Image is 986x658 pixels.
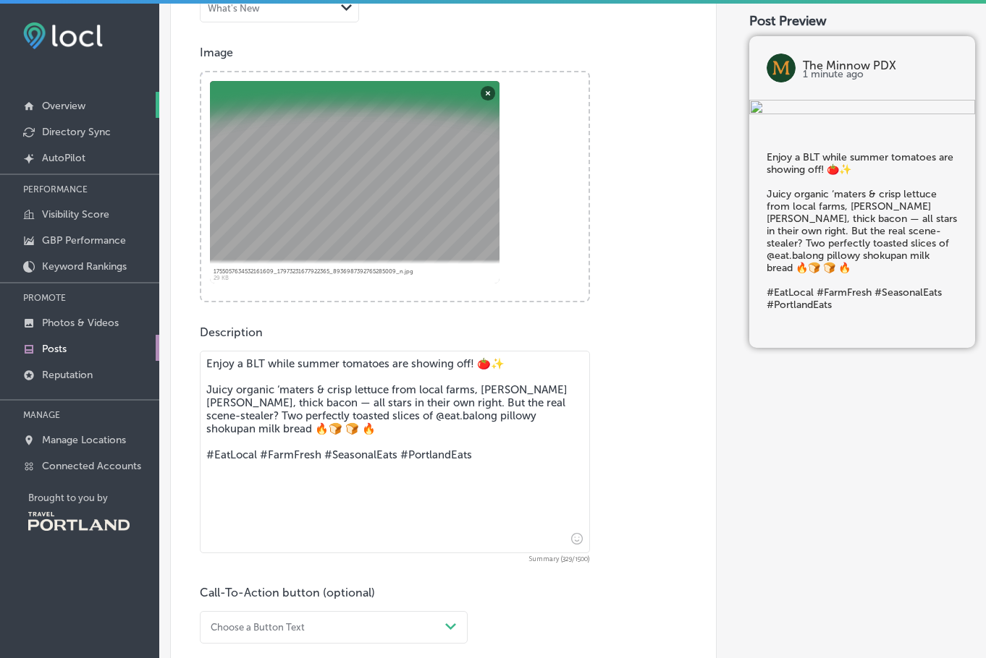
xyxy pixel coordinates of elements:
p: Keyword Rankings [42,260,127,273]
h5: Enjoy a BLT while summer tomatoes are showing off! 🍅✨ Juicy organic ‘maters & crisp lettuce from ... [767,150,958,310]
img: Travel Portland [28,512,130,531]
p: Image [200,46,687,59]
p: Overview [42,100,85,112]
div: Post Preview [749,12,975,28]
p: Connected Accounts [42,460,141,472]
img: fda3e92497d09a02dc62c9cd864e3231.png [23,22,103,49]
div: What's New [208,2,260,13]
img: logo [767,53,796,82]
p: GBP Performance [42,234,126,247]
label: Call-To-Action button (optional) [200,586,375,599]
p: Directory Sync [42,126,111,138]
div: Choose a Button Text [211,622,305,633]
p: The Minnow PDX [803,61,958,70]
img: a0745b78-3d84-47bf-b07b-25212daebbbc [749,99,975,116]
p: Posts [42,343,67,355]
label: Description [200,325,263,339]
p: Photos & Videos [42,317,119,329]
p: Manage Locations [42,434,126,446]
span: Summary (329/1500) [200,556,590,563]
span: Insert emoji [565,530,583,548]
p: AutoPilot [42,152,85,164]
a: Powered by PQINA [201,72,278,82]
p: Brought to you by [28,492,159,503]
p: 1 minute ago [803,70,958,79]
textarea: Enjoy a BLT while summer tomatoes are showing off! 🍅✨ Juicy organic ‘maters & crisp lettuce from ... [200,351,590,553]
p: Reputation [42,369,93,381]
p: Visibility Score [42,208,109,221]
